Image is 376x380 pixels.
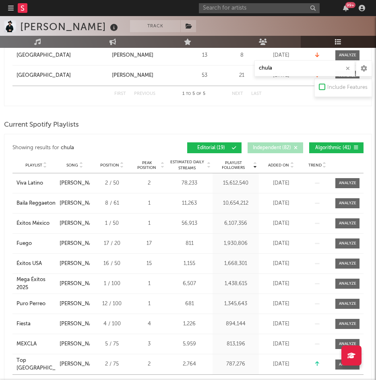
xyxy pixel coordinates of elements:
[17,220,50,228] div: Éxitos México
[17,300,45,308] div: Puro Perreo
[134,92,155,96] button: Previous
[168,240,211,248] div: 811
[215,179,257,187] div: 15,612,540
[94,220,130,228] div: 1 / 50
[168,340,211,348] div: 5,959
[60,220,101,228] div: [PERSON_NAME]
[186,92,191,96] span: to
[94,240,130,248] div: 17 / 20
[192,146,229,150] span: Editorial ( 19 )
[17,340,37,348] div: MEXCLA
[4,120,79,130] span: Current Spotify Playlists
[60,320,101,328] div: [PERSON_NAME]
[134,220,164,228] div: 1
[66,163,78,168] span: Song
[261,260,301,268] div: [DATE]
[215,300,257,308] div: 1,345,643
[94,300,130,308] div: 12 / 100
[100,163,119,168] span: Position
[94,340,130,348] div: 5 / 75
[112,51,182,60] a: [PERSON_NAME]
[168,360,211,368] div: 2,764
[112,72,153,80] div: [PERSON_NAME]
[17,51,71,60] div: [GEOGRAPHIC_DATA]
[168,320,211,328] div: 1,226
[215,160,252,170] span: Playlist Followers
[17,199,56,207] a: Baila Reggaeton
[94,199,130,207] div: 8 / 61
[17,240,56,248] a: Fuego
[17,300,56,308] a: Puro Perreo
[134,300,164,308] div: 1
[112,72,182,80] a: [PERSON_NAME]
[261,280,301,288] div: [DATE]
[261,51,301,60] div: [DATE]
[261,340,301,348] div: [DATE]
[17,260,42,268] div: Éxitos USA
[215,240,257,248] div: 1,930,806
[254,60,355,76] input: Search Playlists/Charts
[168,300,211,308] div: 681
[17,320,56,328] a: Fiesta
[168,179,211,187] div: 78,233
[25,163,42,168] span: Playlist
[171,89,216,99] div: 1 5 5
[261,300,301,308] div: [DATE]
[251,92,262,96] button: Last
[94,360,130,368] div: 2 / 75
[60,179,101,187] div: [PERSON_NAME]
[215,280,257,288] div: 1,438,615
[17,51,108,60] a: [GEOGRAPHIC_DATA]
[215,360,257,368] div: 787,276
[345,2,355,8] div: 99 +
[134,360,164,368] div: 2
[112,51,153,60] div: [PERSON_NAME]
[17,276,56,292] a: Mega Éxitos 2025
[314,146,351,150] span: Algorithmic ( 41 )
[60,300,101,308] div: [PERSON_NAME]
[60,240,101,248] div: [PERSON_NAME]
[215,260,257,268] div: 1,668,301
[60,360,101,368] div: [PERSON_NAME]
[134,199,164,207] div: 1
[168,199,211,207] div: 11,263
[17,72,71,80] div: [GEOGRAPHIC_DATA]
[227,51,257,60] div: 8
[261,240,301,248] div: [DATE]
[60,340,101,348] div: [PERSON_NAME]
[186,51,223,60] div: 13
[343,5,349,11] button: 99+
[227,72,257,80] div: 21
[215,340,257,348] div: 813,196
[134,340,164,348] div: 3
[232,92,243,96] button: Next
[134,179,164,187] div: 2
[215,199,257,207] div: 10,654,212
[268,163,289,168] span: Added On
[168,260,211,268] div: 1,155
[168,220,211,228] div: 56,913
[17,357,56,372] a: Top [GEOGRAPHIC_DATA]
[17,179,56,187] a: Viva Latino
[327,83,368,92] div: Include Features
[130,20,180,32] button: Track
[94,280,130,288] div: 1 / 100
[261,220,301,228] div: [DATE]
[261,199,301,207] div: [DATE]
[134,240,164,248] div: 17
[134,160,159,170] span: Peak Position
[134,280,164,288] div: 1
[17,340,56,348] a: MEXCLA
[134,320,164,328] div: 4
[17,260,56,268] a: Éxitos USA
[60,260,101,268] div: [PERSON_NAME]
[196,92,201,96] span: of
[253,146,291,150] span: Independent ( 82 )
[17,220,56,228] a: Éxitos México
[17,240,32,248] div: Fuego
[94,260,130,268] div: 16 / 50
[168,280,211,288] div: 6,507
